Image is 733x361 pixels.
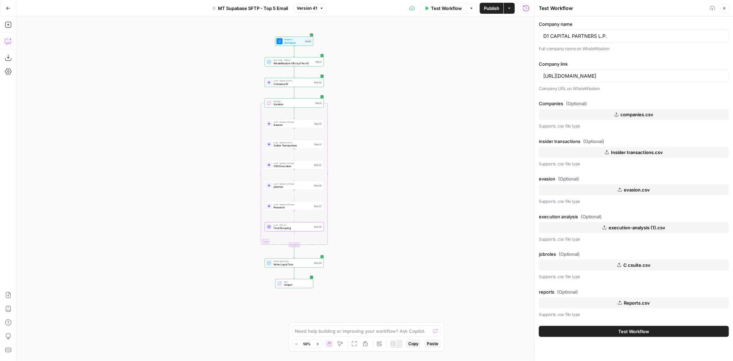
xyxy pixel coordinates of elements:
[539,100,729,107] label: Companies
[539,21,729,28] label: Company name
[265,57,324,67] div: Run Code · PythonWhaleWisdom 13Fs by Filer IDStep 5
[539,109,729,120] button: companies.csv
[543,33,724,40] input: Full company name on WhaleWisdom
[265,181,324,190] div: LLM · Gemini 2.5 FlashjobrolesStep 46
[265,99,324,108] div: LoopIterationIterationStep 6
[274,164,312,168] span: CEO Execution
[208,3,292,14] button: MT Supabase SFTP - Top 5 Email
[265,201,324,211] div: LLM · Gemini 2.5 FlashResearchStep 47
[294,210,295,222] g: Edge from step_47 to step_48
[274,120,312,123] span: LLM · Gemini 2.5 Flash
[218,5,288,12] span: MT Supabase SFTP - Top 5 Email
[294,169,295,181] g: Edge from step_42 to step_46
[294,128,295,140] g: Edge from step_29 to step_41
[313,81,322,84] div: Step 40
[265,222,324,231] div: LLM · GPT-4.1Final GroupingStep 48
[303,341,311,347] span: 56%
[284,281,310,284] span: End
[294,267,295,279] g: Edge from step_49 to end
[304,40,312,43] div: Inputs
[539,288,729,295] label: reports
[265,119,324,128] div: LLM · Gemini 2.5 FlashEvasionStep 29
[539,45,729,52] p: Full company name on WhaleWisdom
[621,111,654,118] span: companies.csv
[539,161,729,167] p: Supports .csv file type
[274,260,312,263] span: Write Liquid Text
[539,273,729,280] p: Supports .csv file type
[274,182,312,185] span: LLM · Gemini 2.5 Flash
[294,149,295,160] g: Edge from step_41 to step_42
[284,38,303,41] span: Workflow
[408,341,419,347] span: Copy
[294,190,295,201] g: Edge from step_46 to step_47
[431,5,462,12] span: Test Workflow
[274,123,312,127] span: Evasion
[313,261,322,265] div: Step 49
[611,149,663,156] span: Insider transactions.csv
[315,101,322,105] div: Step 6
[294,46,295,57] g: Edge from start to step_5
[284,41,303,44] span: Set Inputs
[265,37,324,46] div: WorkflowSet InputsInputs
[480,3,503,14] button: Publish
[566,100,587,107] span: (Optional)
[424,339,441,348] button: Paste
[274,223,312,227] span: LLM · GPT-4.1
[557,288,578,295] span: (Optional)
[539,251,729,258] label: jobroles
[265,78,324,87] div: LLM · Gemini 2.5 ProCompany IDStep 40
[313,205,322,208] div: Step 47
[265,160,324,169] div: LLM · Gemini 2.5 FlashCEO ExecutionStep 42
[294,108,295,119] g: Edge from step_6 to step_29
[274,82,312,86] span: Company ID
[284,283,310,287] span: Output
[581,213,602,220] span: (Optional)
[297,5,318,11] span: Version 41
[289,243,300,247] div: Complete
[274,59,313,62] span: Run Code · Python
[484,5,499,12] span: Publish
[265,243,324,247] div: Complete
[294,87,295,98] g: Edge from step_40 to step_6
[274,262,312,266] span: Write Liquid Text
[274,144,312,147] span: Outlier Transactions
[583,138,604,145] span: (Optional)
[314,122,322,125] div: Step 29
[420,3,466,14] button: Test Workflow
[539,61,729,67] label: Company link
[539,175,729,182] label: evasion
[265,279,324,288] div: EndOutput
[294,66,295,78] g: Edge from step_5 to step_40
[274,162,312,165] span: LLM · Gemini 2.5 Flash
[623,262,651,269] span: C csuite.csv
[539,123,729,130] p: Supports .csv file type
[274,102,313,106] span: Iteration
[558,175,579,182] span: (Optional)
[265,140,324,149] div: LLM · Gemini 2.5 ProOutlier TransactionsStep 41
[274,203,312,206] span: LLM · Gemini 2.5 Flash
[313,163,322,167] div: Step 42
[313,184,322,187] div: Step 46
[313,225,322,229] div: Step 48
[427,341,438,347] span: Paste
[274,206,312,209] span: Research
[314,143,322,146] div: Step 41
[274,61,313,65] span: WhaleWisdom 13Fs by Filer ID
[274,185,312,189] span: jobroles
[539,297,729,308] button: Reports.csv
[624,186,650,193] span: evasion.csv
[539,85,729,92] p: Company URL on WhaleWisdom
[294,247,295,258] g: Edge from step_6-iteration-end to step_49
[609,224,665,231] span: execution-analysis (1).csv
[265,259,324,268] div: Write Liquid TextWrite Liquid TextStep 49
[274,100,313,103] span: Iteration
[539,213,729,220] label: execution analysis
[274,79,312,82] span: LLM · Gemini 2.5 Pro
[406,339,421,348] button: Copy
[274,141,312,144] span: LLM · Gemini 2.5 Pro
[539,326,729,337] button: Test Workflow
[624,299,650,306] span: Reports.csv
[274,226,312,230] span: Final Grouping
[539,311,729,318] p: Supports .csv file type
[539,184,729,195] button: evasion.csv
